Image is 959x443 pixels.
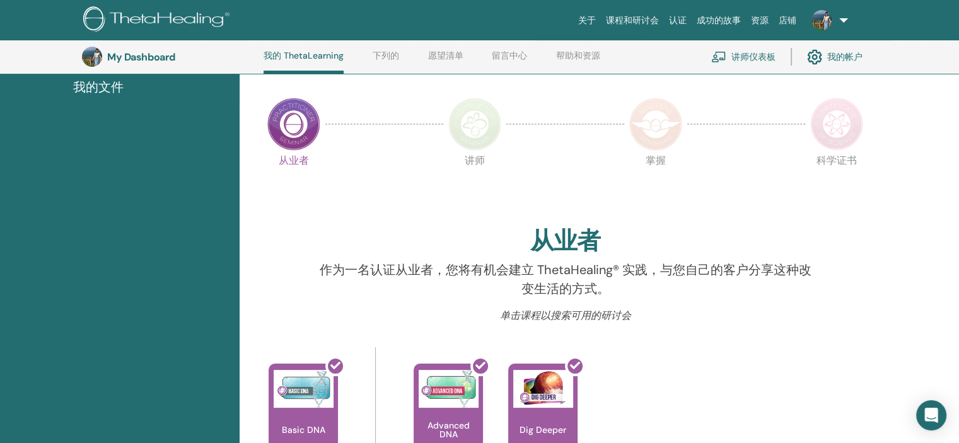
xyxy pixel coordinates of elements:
p: Dig Deeper [514,425,571,434]
img: Practitioner [267,98,320,151]
img: Advanced DNA [419,370,479,408]
a: 认证 [664,9,692,32]
p: 掌握 [629,156,682,209]
h3: My Dashboard [107,51,233,63]
img: Dig Deeper [513,370,573,408]
a: 留言中心 [492,50,527,71]
p: Advanced DNA [414,421,483,439]
a: 关于 [573,9,601,32]
a: 资源 [746,9,774,32]
a: 成功的故事 [692,9,746,32]
img: default.jpg [82,47,102,67]
img: chalkboard-teacher.svg [711,51,726,62]
a: 愿望清单 [428,50,463,71]
p: 作为一名认证从业者，您将有机会建立 ThetaHealing® 实践，与您自己的客户分享这种改变生活的方式。 [315,260,817,298]
a: 帮助和资源 [556,50,600,71]
img: Certificate of Science [810,98,863,151]
img: Instructor [448,98,501,151]
img: default.jpg [811,10,832,30]
div: Open Intercom Messenger [916,400,946,430]
p: 单击课程以搜索可用的研讨会 [315,308,817,323]
a: 课程和研讨会 [601,9,664,32]
p: 讲师 [448,156,501,209]
p: 科学证书 [810,156,863,209]
a: 我的帐户 [807,43,863,71]
a: 我的 ThetaLearning [264,50,344,74]
img: Master [629,98,682,151]
h2: 从业者 [530,227,600,256]
p: 从业者 [267,156,320,209]
span: 我的文件 [73,78,124,96]
a: 讲师仪表板 [711,43,776,71]
a: 店铺 [774,9,801,32]
a: 下列的 [373,50,399,71]
img: Basic DNA [274,370,334,408]
img: cog.svg [807,46,822,67]
img: logo.png [83,6,234,35]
